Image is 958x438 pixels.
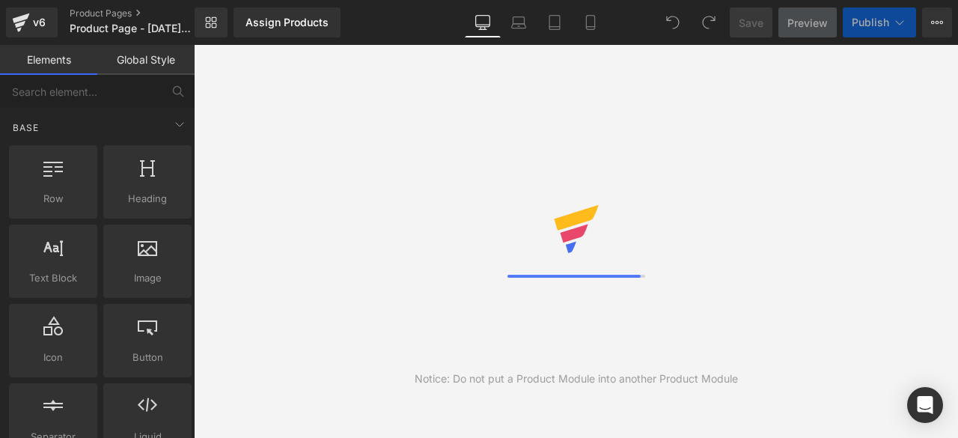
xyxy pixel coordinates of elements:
[843,7,916,37] button: Publish
[70,22,191,34] span: Product Page - [DATE] 13:32:01
[573,7,608,37] a: Mobile
[13,350,93,365] span: Icon
[922,7,952,37] button: More
[30,13,49,32] div: v6
[787,15,828,31] span: Preview
[694,7,724,37] button: Redo
[907,387,943,423] div: Open Intercom Messenger
[108,270,187,286] span: Image
[195,7,228,37] a: New Library
[537,7,573,37] a: Tablet
[13,191,93,207] span: Row
[70,7,219,19] a: Product Pages
[6,7,58,37] a: v6
[245,16,329,28] div: Assign Products
[501,7,537,37] a: Laptop
[108,350,187,365] span: Button
[465,7,501,37] a: Desktop
[778,7,837,37] a: Preview
[852,16,889,28] span: Publish
[739,15,763,31] span: Save
[658,7,688,37] button: Undo
[11,121,40,135] span: Base
[97,45,195,75] a: Global Style
[108,191,187,207] span: Heading
[415,371,738,387] div: Notice: Do not put a Product Module into another Product Module
[13,270,93,286] span: Text Block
